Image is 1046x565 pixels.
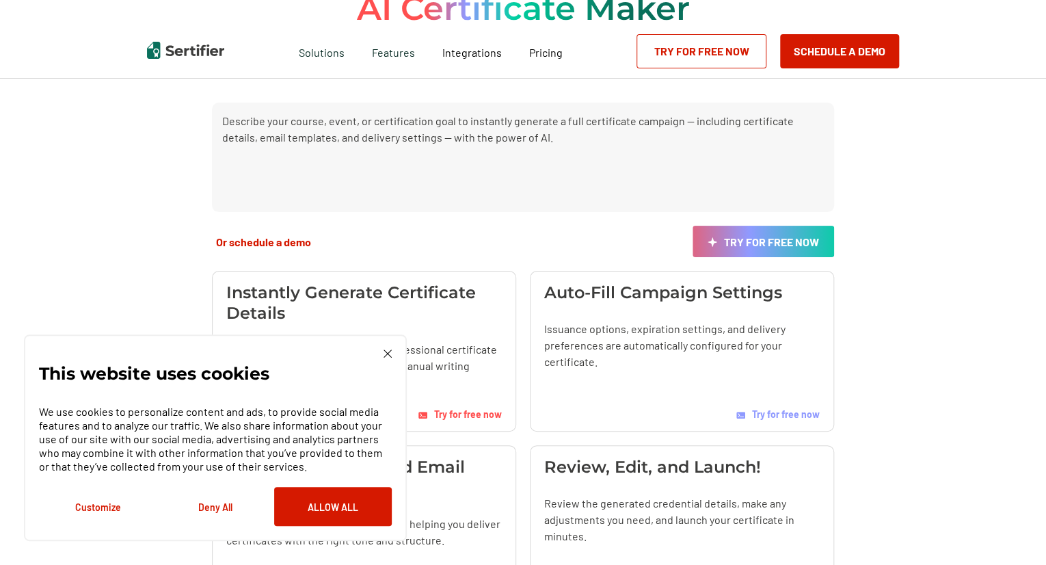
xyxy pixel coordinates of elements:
button: Deny All [157,487,274,526]
img: AI Tag [418,412,427,419]
p: Issuance options, expiration settings, and delivery preferences are automatically configured for ... [544,321,820,370]
span: Try for free now [752,408,820,420]
span: Solutions [299,42,345,60]
a: Try for Free Now [636,34,766,68]
img: AI Tag [736,412,745,419]
a: Pricing [529,42,563,60]
span: Features [372,42,415,60]
p: This website uses cookies [39,367,269,380]
button: Schedule a Demo [780,34,899,68]
img: Sertifier | Digital Credentialing Platform [147,42,224,59]
a: Try for free now [418,408,502,420]
button: Allow All [274,487,392,526]
a: Integrations [442,42,502,60]
h3: Instantly Generate Certificate Details [226,282,502,324]
a: Try for free now [693,226,834,257]
span: Pricing [529,46,563,59]
p: We use cookies to personalize content and ads, to provide social media features and to analyze ou... [39,405,392,473]
button: Or schedule a demo [212,235,315,249]
button: Customize [39,487,157,526]
span: Try for free now [434,408,502,420]
img: AI Icon [708,237,717,248]
p: Review the generated credential details, make any adjustments you need, and launch your certifica... [544,495,820,544]
span: Integrations [442,46,502,59]
a: Or schedule a demo [212,226,315,257]
h3: Review, Edit, and Launch! [544,457,761,477]
h3: Auto-Fill Campaign Settings [544,282,782,303]
a: Try for free now [736,388,820,420]
img: Cookie Popup Close [384,350,392,358]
